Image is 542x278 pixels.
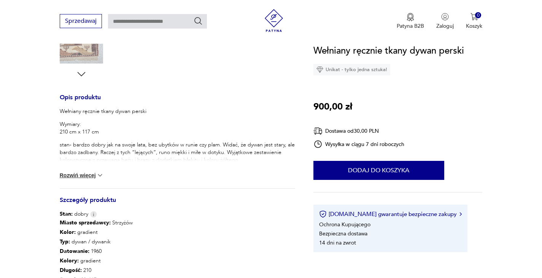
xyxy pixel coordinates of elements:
[319,210,462,218] button: [DOMAIN_NAME] gwarantuje bezpieczne zakupy
[60,172,104,179] button: Rozwiń więcej
[319,230,367,237] li: Bezpieczna dostawa
[262,9,285,32] img: Patyna - sklep z meblami i dekoracjami vintage
[466,22,482,30] p: Koszyk
[60,237,133,246] p: dywan / dywanik
[319,210,327,218] img: Ikona certyfikatu
[60,210,73,218] b: Stan:
[313,161,444,180] button: Dodaj do koszyka
[407,13,414,21] img: Ikona medalu
[60,141,295,164] p: stan- bardzo dobry jak na swoje lata, bez ubytków w runie czy plam. Widać, że dywan jest stary, a...
[397,13,424,30] button: Patyna B2B
[60,246,133,256] p: 1960
[60,248,89,255] b: Datowanie :
[397,22,424,30] p: Patyna B2B
[96,172,104,179] img: chevron down
[60,229,76,236] b: Kolor:
[60,198,295,210] h3: Szczegóły produktu
[313,100,352,114] p: 900,00 zł
[397,13,424,30] a: Ikona medaluPatyna B2B
[60,19,102,24] a: Sprzedawaj
[60,218,133,227] p: Strzyżów
[60,219,111,226] b: Miasto sprzedawcy :
[60,121,295,136] p: Wymiary: 210 cm x 117 cm
[441,13,449,21] img: Ikonka użytkownika
[60,14,102,28] button: Sprzedawaj
[319,239,356,246] li: 14 dni na zwrot
[313,126,405,136] div: Dostawa od 30,00 PLN
[194,16,203,25] button: Szukaj
[60,267,82,274] b: Długość :
[316,66,323,73] img: Ikona diamentu
[475,12,482,19] div: 0
[60,227,133,237] p: gradient
[313,64,390,75] div: Unikat - tylko jedna sztuka!
[90,211,97,218] img: Info icon
[313,44,464,58] h1: Wełniany ręcznie tkany dywan perski
[60,265,133,275] p: 210
[60,95,295,108] h3: Opis produktu
[470,13,478,21] img: Ikona koszyka
[313,126,323,136] img: Ikona dostawy
[313,140,405,149] div: Wysyłka w ciągu 7 dni roboczych
[60,238,70,245] b: Typ :
[466,13,482,30] button: 0Koszyk
[436,22,454,30] p: Zaloguj
[436,13,454,30] button: Zaloguj
[60,108,295,115] p: Wełniany ręcznie tkany dywan perski
[60,256,133,265] p: gradient
[60,257,79,264] b: Kolory :
[319,221,370,228] li: Ochrona Kupującego
[459,212,462,216] img: Ikona strzałki w prawo
[60,210,88,218] span: dobry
